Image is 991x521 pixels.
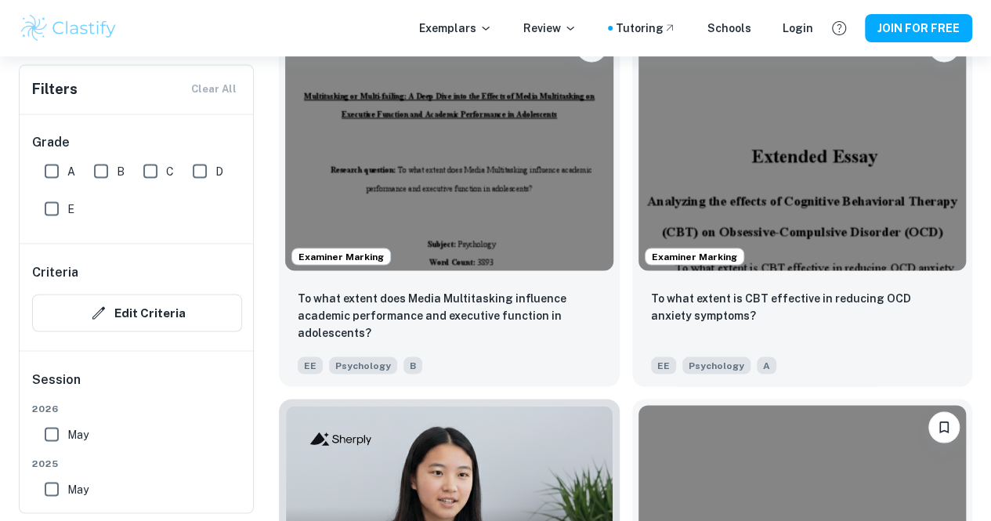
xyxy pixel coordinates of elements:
[403,356,422,374] span: B
[757,356,776,374] span: A
[329,356,397,374] span: Psychology
[638,24,967,270] img: Psychology EE example thumbnail: To what extent is CBT effective in reduc
[67,480,89,497] span: May
[32,133,242,152] h6: Grade
[632,18,973,386] a: Examiner MarkingPlease log in to bookmark exemplarsTo what extent is CBT effective in reducing OC...
[928,411,960,443] button: Please log in to bookmark exemplars
[651,289,954,324] p: To what extent is CBT effective in reducing OCD anxiety symptoms?
[826,15,852,42] button: Help and Feedback
[67,162,75,179] span: A
[651,356,676,374] span: EE
[32,370,242,401] h6: Session
[419,20,492,37] p: Exemplars
[298,289,601,341] p: To what extent does Media Multitasking influence academic performance and executive function in a...
[707,20,751,37] a: Schools
[32,401,242,415] span: 2026
[32,262,78,281] h6: Criteria
[67,200,74,217] span: E
[865,14,972,42] button: JOIN FOR FREE
[19,13,118,44] img: Clastify logo
[616,20,676,37] a: Tutoring
[117,162,125,179] span: B
[783,20,813,37] a: Login
[682,356,750,374] span: Psychology
[32,294,242,331] button: Edit Criteria
[32,456,242,470] span: 2025
[285,24,613,270] img: Psychology EE example thumbnail: To what extent does Media Multitasking i
[67,425,89,443] span: May
[646,249,743,263] span: Examiner Marking
[279,18,620,386] a: Examiner MarkingPlease log in to bookmark exemplarsTo what extent does Media Multitasking influen...
[292,249,390,263] span: Examiner Marking
[215,162,223,179] span: D
[166,162,174,179] span: C
[523,20,577,37] p: Review
[298,356,323,374] span: EE
[32,78,78,100] h6: Filters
